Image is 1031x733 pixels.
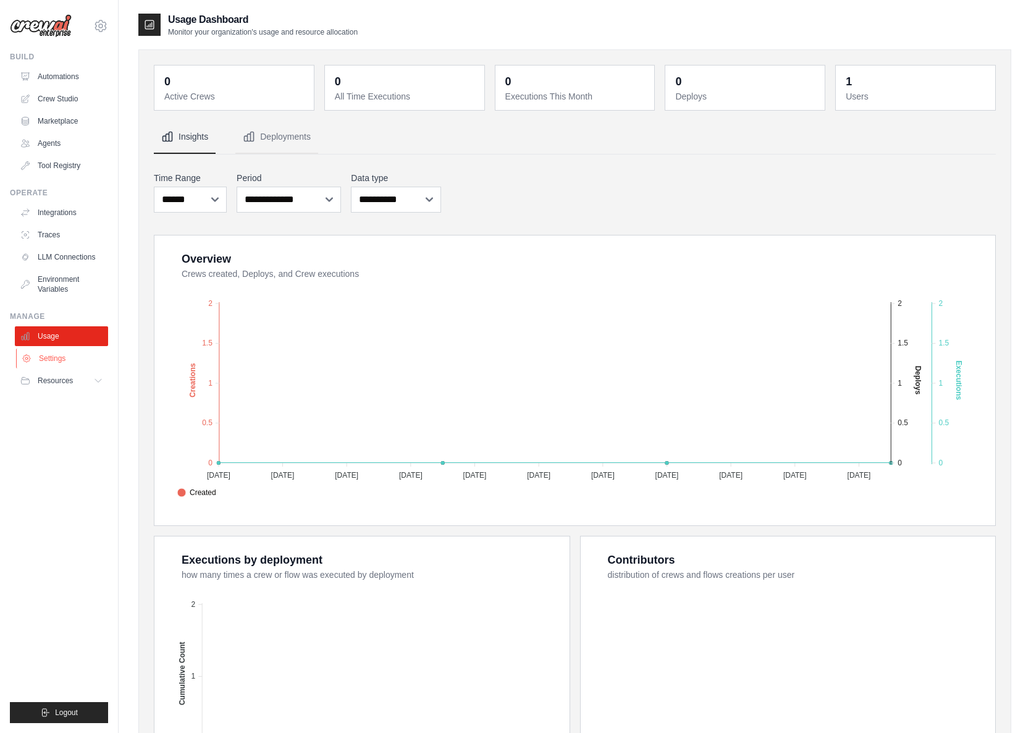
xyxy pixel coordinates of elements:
[10,311,108,321] div: Manage
[938,339,949,347] tspan: 1.5
[783,471,807,480] tspan: [DATE]
[846,90,988,103] dt: Users
[675,73,681,90] div: 0
[15,269,108,299] a: Environment Variables
[15,67,108,87] a: Automations
[15,156,108,176] a: Tool Registry
[182,569,555,581] dt: how many times a crew or flow was executed by deployment
[168,27,358,37] p: Monitor your organization's usage and resource allocation
[505,90,647,103] dt: Executions This Month
[16,349,109,368] a: Settings
[202,418,213,427] tspan: 0.5
[675,90,817,103] dt: Deploys
[271,471,295,480] tspan: [DATE]
[164,73,170,90] div: 0
[608,551,675,569] div: Contributors
[335,471,358,480] tspan: [DATE]
[191,600,195,609] tspan: 2
[591,471,615,480] tspan: [DATE]
[237,172,341,184] label: Period
[898,459,902,467] tspan: 0
[938,379,943,388] tspan: 1
[38,376,73,386] span: Resources
[154,121,216,154] button: Insights
[182,551,322,569] div: Executions by deployment
[938,459,943,467] tspan: 0
[938,299,943,308] tspan: 2
[10,702,108,723] button: Logout
[898,379,902,388] tspan: 1
[15,225,108,245] a: Traces
[10,14,72,38] img: Logo
[399,471,423,480] tspan: [DATE]
[178,642,187,705] text: Cumulative Count
[15,247,108,267] a: LLM Connections
[164,90,306,103] dt: Active Crews
[208,459,213,467] tspan: 0
[235,121,318,154] button: Deployments
[898,339,908,347] tspan: 1.5
[182,268,980,280] dt: Crews created, Deploys, and Crew executions
[154,121,996,154] nav: Tabs
[351,172,440,184] label: Data type
[954,360,963,400] text: Executions
[15,371,108,391] button: Resources
[10,188,108,198] div: Operate
[505,73,511,90] div: 0
[208,379,213,388] tspan: 1
[188,363,197,397] text: Creations
[655,471,679,480] tspan: [DATE]
[15,89,108,109] a: Crew Studio
[177,487,216,498] span: Created
[898,418,908,427] tspan: 0.5
[846,73,852,90] div: 1
[608,569,981,581] dt: distribution of crews and flows creations per user
[15,133,108,153] a: Agents
[15,111,108,131] a: Marketplace
[55,708,78,718] span: Logout
[177,501,216,512] span: Deploys
[938,418,949,427] tspan: 0.5
[719,471,743,480] tspan: [DATE]
[15,326,108,346] a: Usage
[208,299,213,308] tspan: 2
[15,203,108,222] a: Integrations
[202,339,213,347] tspan: 1.5
[335,73,341,90] div: 0
[914,366,922,395] text: Deploys
[10,52,108,62] div: Build
[848,471,871,480] tspan: [DATE]
[335,90,477,103] dt: All Time Executions
[154,172,227,184] label: Time Range
[207,471,230,480] tspan: [DATE]
[168,12,358,27] h2: Usage Dashboard
[182,250,231,268] div: Overview
[898,299,902,308] tspan: 2
[463,471,487,480] tspan: [DATE]
[527,471,550,480] tspan: [DATE]
[191,672,195,680] tspan: 1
